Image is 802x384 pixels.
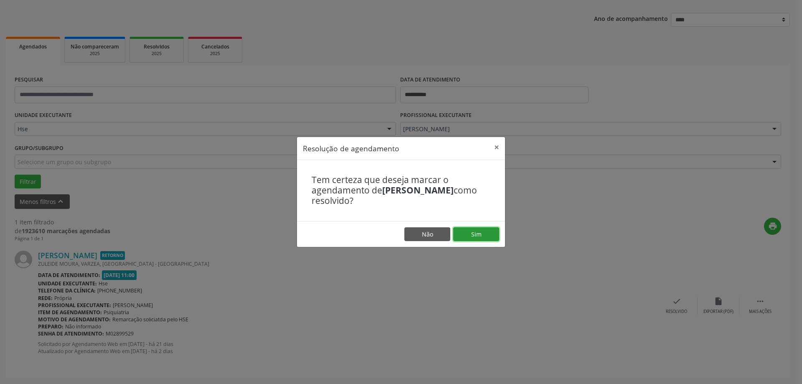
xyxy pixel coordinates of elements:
[303,143,399,154] h5: Resolução de agendamento
[488,137,505,158] button: Close
[404,227,450,242] button: Não
[453,227,499,242] button: Sim
[382,184,454,196] b: [PERSON_NAME]
[312,175,490,206] h4: Tem certeza que deseja marcar o agendamento de como resolvido?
